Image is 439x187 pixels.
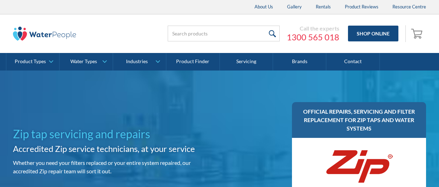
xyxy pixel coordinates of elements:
a: Industries [113,53,166,71]
a: Product Types [6,53,59,71]
h3: Official repairs, servicing and filter replacement for Zip taps and water systems [299,107,419,133]
div: Industries [126,59,148,65]
h1: Zip tap servicing and repairs [13,126,217,142]
div: Product Types [15,59,46,65]
div: Water Types [70,59,97,65]
a: 1300 565 018 [287,32,339,42]
input: Search products [168,26,280,41]
h2: Accredited Zip service technicians, at your service [13,142,217,155]
a: Contact [326,53,379,71]
a: Servicing [220,53,273,71]
a: Open empty cart [409,25,426,42]
p: Whether you need your filters replaced or your entire system repaired, our accredited Zip repair ... [13,159,217,175]
a: Shop Online [348,26,398,41]
img: The Water People [13,27,76,41]
a: Brands [273,53,326,71]
a: Water Types [60,53,112,71]
a: Product Finder [166,53,219,71]
img: shopping cart [411,28,424,39]
div: Call the experts [287,25,339,32]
